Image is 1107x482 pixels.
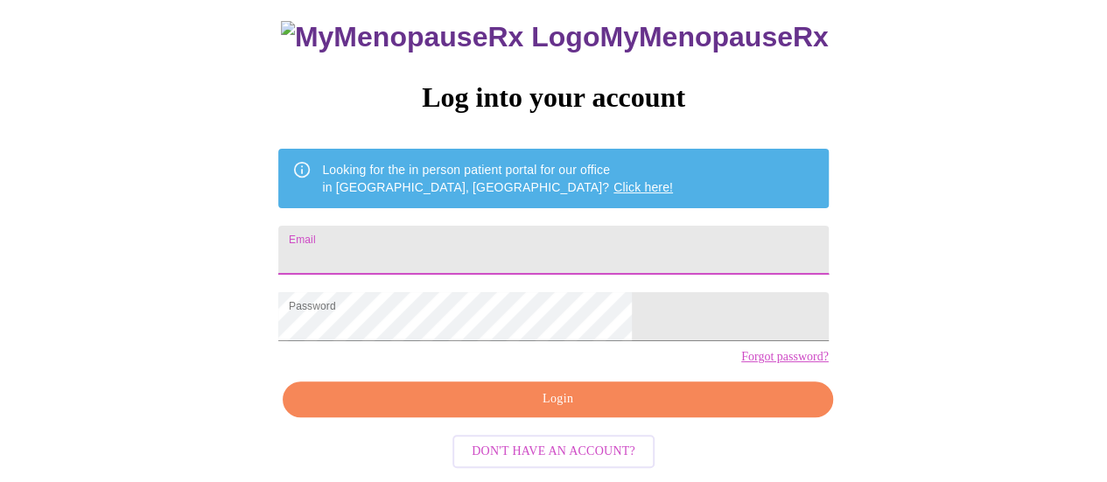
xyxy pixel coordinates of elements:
h3: Log into your account [278,81,828,114]
h3: MyMenopauseRx [281,21,829,53]
a: Click here! [613,180,673,194]
span: Don't have an account? [472,441,635,463]
button: Login [283,381,832,417]
span: Login [303,388,812,410]
button: Don't have an account? [452,435,655,469]
div: Looking for the in person patient portal for our office in [GEOGRAPHIC_DATA], [GEOGRAPHIC_DATA]? [322,154,673,203]
a: Forgot password? [741,350,829,364]
img: MyMenopauseRx Logo [281,21,599,53]
a: Don't have an account? [448,443,659,458]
